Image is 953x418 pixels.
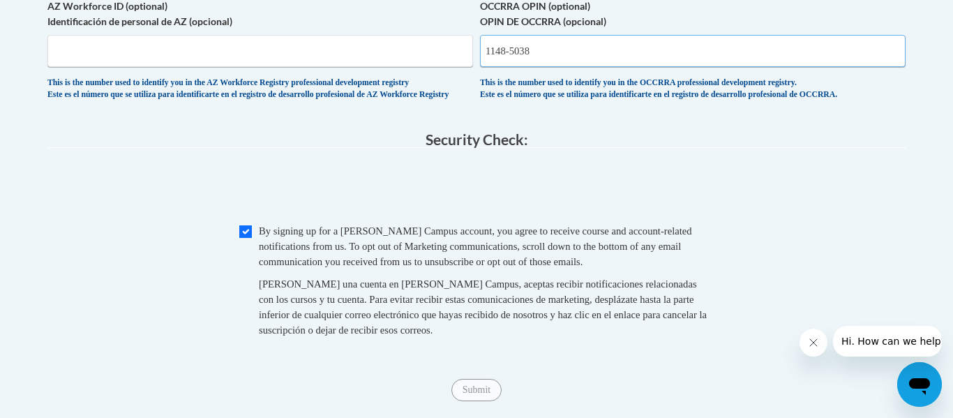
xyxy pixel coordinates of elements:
[480,77,906,100] div: This is the number used to identify you in the OCCRRA professional development registry. Este es ...
[833,326,942,357] iframe: Message from company
[451,379,502,401] input: Submit
[259,278,707,336] span: [PERSON_NAME] una cuenta en [PERSON_NAME] Campus, aceptas recibir notificaciones relacionadas con...
[47,77,473,100] div: This is the number used to identify you in the AZ Workforce Registry professional development reg...
[370,162,583,216] iframe: To enrich screen reader interactions, please activate Accessibility in Grammarly extension settings
[426,130,528,148] span: Security Check:
[259,225,692,267] span: By signing up for a [PERSON_NAME] Campus account, you agree to receive course and account-related...
[800,329,827,357] iframe: Close message
[8,10,113,21] span: Hi. How can we help?
[897,362,942,407] iframe: Button to launch messaging window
